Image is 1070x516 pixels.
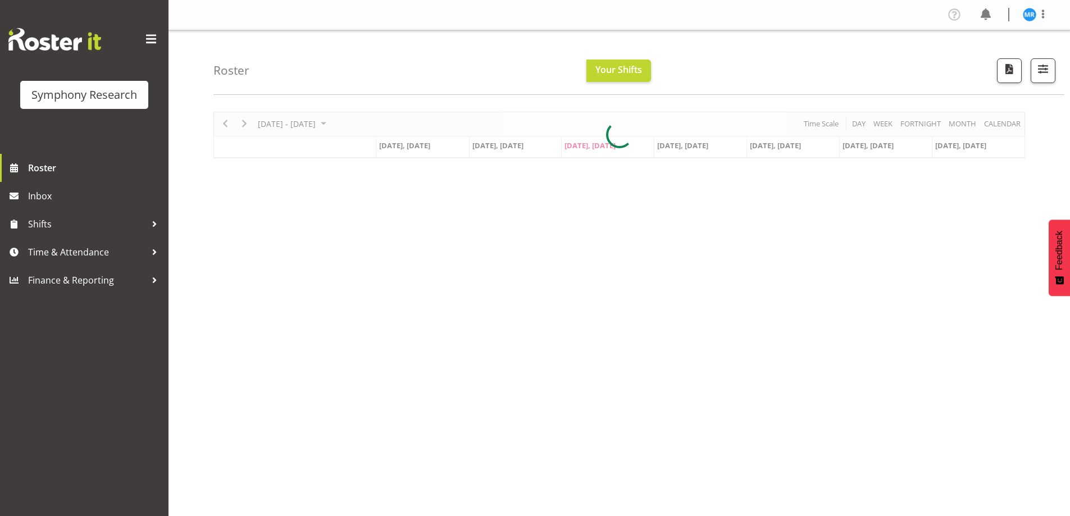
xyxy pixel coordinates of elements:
[28,272,146,289] span: Finance & Reporting
[28,244,146,261] span: Time & Attendance
[595,63,642,76] span: Your Shifts
[213,64,249,77] h4: Roster
[586,60,651,82] button: Your Shifts
[1054,231,1064,270] span: Feedback
[28,188,163,204] span: Inbox
[31,86,137,103] div: Symphony Research
[8,28,101,51] img: Rosterit website logo
[1031,58,1055,83] button: Filter Shifts
[28,216,146,232] span: Shifts
[28,159,163,176] span: Roster
[1049,220,1070,296] button: Feedback - Show survey
[997,58,1022,83] button: Download a PDF of the roster according to the set date range.
[1023,8,1036,21] img: michael-robinson11856.jpg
